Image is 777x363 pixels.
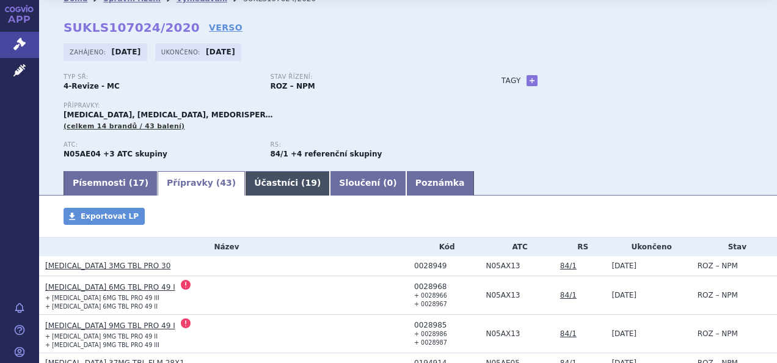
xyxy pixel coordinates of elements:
[220,178,232,188] span: 43
[81,212,139,221] span: Exportovat LP
[691,256,777,276] td: ROZ – NPM
[560,329,577,338] a: 84/1
[64,150,101,158] strong: ZIPRASIDON
[64,141,258,148] p: ATC:
[133,178,144,188] span: 17
[64,208,145,225] a: Exportovat LP
[161,47,203,57] span: Ukončeno:
[206,48,235,56] strong: [DATE]
[103,150,167,158] strong: +3 ATC skupiny
[64,73,258,81] p: Typ SŘ:
[64,102,477,109] p: Přípravky:
[64,111,273,119] span: [MEDICAL_DATA], [MEDICAL_DATA], MEDORISPER…
[527,75,538,86] a: +
[45,303,158,310] small: + [MEDICAL_DATA] 6MG TBL PRO 49 II
[270,82,315,90] strong: ROZ – NPM
[611,329,637,338] span: [DATE]
[291,150,382,158] strong: +4 referenční skupiny
[158,171,245,196] a: Přípravky (43)
[414,282,480,291] div: 0028968
[45,283,175,291] a: [MEDICAL_DATA] 6MG TBL PRO 49 I
[611,262,637,270] span: [DATE]
[270,141,464,148] p: RS:
[64,171,158,196] a: Písemnosti (17)
[270,150,288,158] strong: antipsychotika druhé volby při selhání risperidonu, p.o.
[560,291,577,299] a: 84/1
[611,291,637,299] span: [DATE]
[414,331,447,337] small: + 0028986
[480,238,553,256] th: ATC
[112,48,141,56] strong: [DATE]
[181,280,191,290] span: Registrace tohoto přípravku byla zrušena.
[414,321,480,329] div: 0028985
[39,238,408,256] th: Název
[209,21,243,34] a: VERSO
[64,122,184,130] span: (celkem 14 brandů / 43 balení)
[691,238,777,256] th: Stav
[414,301,447,307] small: + 0028967
[245,171,330,196] a: Účastníci (19)
[387,178,393,188] span: 0
[64,82,120,90] strong: 4-Revize - MC
[270,73,464,81] p: Stav řízení:
[70,47,108,57] span: Zahájeno:
[554,238,606,256] th: RS
[181,318,191,328] span: Registrace tohoto přípravku byla zrušena.
[480,256,553,276] td: PALIPERIDON
[691,276,777,315] td: ROZ – NPM
[691,315,777,353] td: ROZ – NPM
[605,238,691,256] th: Ukončeno
[414,339,447,346] small: + 0028987
[330,171,406,196] a: Sloučení (0)
[305,178,316,188] span: 19
[560,262,577,270] a: 84/1
[480,276,553,315] td: PALIPERIDON
[408,238,480,256] th: Kód
[45,295,159,301] small: + [MEDICAL_DATA] 6MG TBL PRO 49 III
[45,342,159,348] small: + [MEDICAL_DATA] 9MG TBL PRO 49 III
[45,333,158,340] small: + [MEDICAL_DATA] 9MG TBL PRO 49 II
[414,292,447,299] small: + 0028966
[480,315,553,353] td: PALIPERIDON
[64,20,200,35] strong: SUKLS107024/2020
[406,171,474,196] a: Poznámka
[45,262,170,270] a: [MEDICAL_DATA] 3MG TBL PRO 30
[414,262,480,270] div: 0028949
[502,73,521,88] h3: Tagy
[45,321,175,330] a: [MEDICAL_DATA] 9MG TBL PRO 49 I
